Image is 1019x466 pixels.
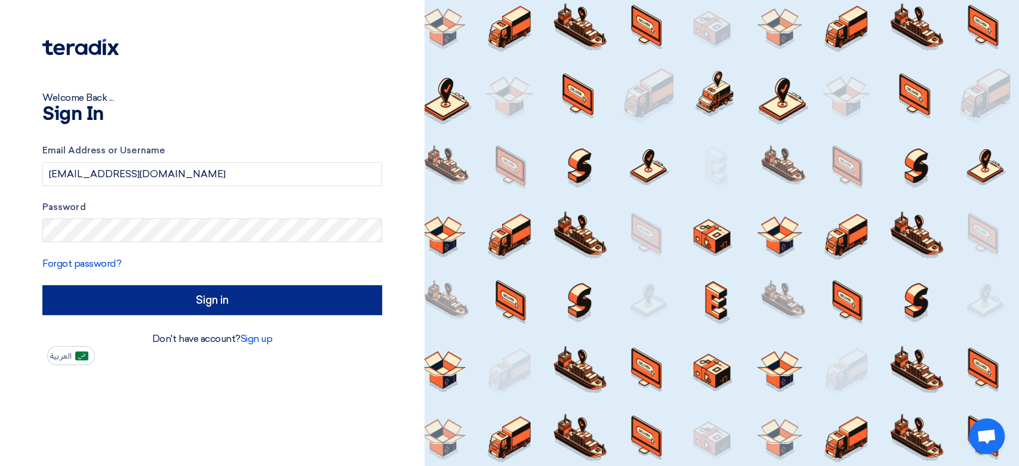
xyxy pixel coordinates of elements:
[42,162,382,186] input: Enter your business email or username
[42,332,382,346] div: Don't have account?
[42,258,121,269] a: Forgot password?
[241,333,273,344] a: Sign up
[42,285,382,315] input: Sign in
[42,105,382,124] h1: Sign In
[50,352,72,360] span: العربية
[42,200,382,214] label: Password
[42,144,382,158] label: Email Address or Username
[42,91,382,105] div: Welcome Back ...
[42,39,119,55] img: Teradix logo
[47,346,95,365] button: العربية
[969,418,1005,454] a: Open chat
[75,351,88,360] img: ar-AR.png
